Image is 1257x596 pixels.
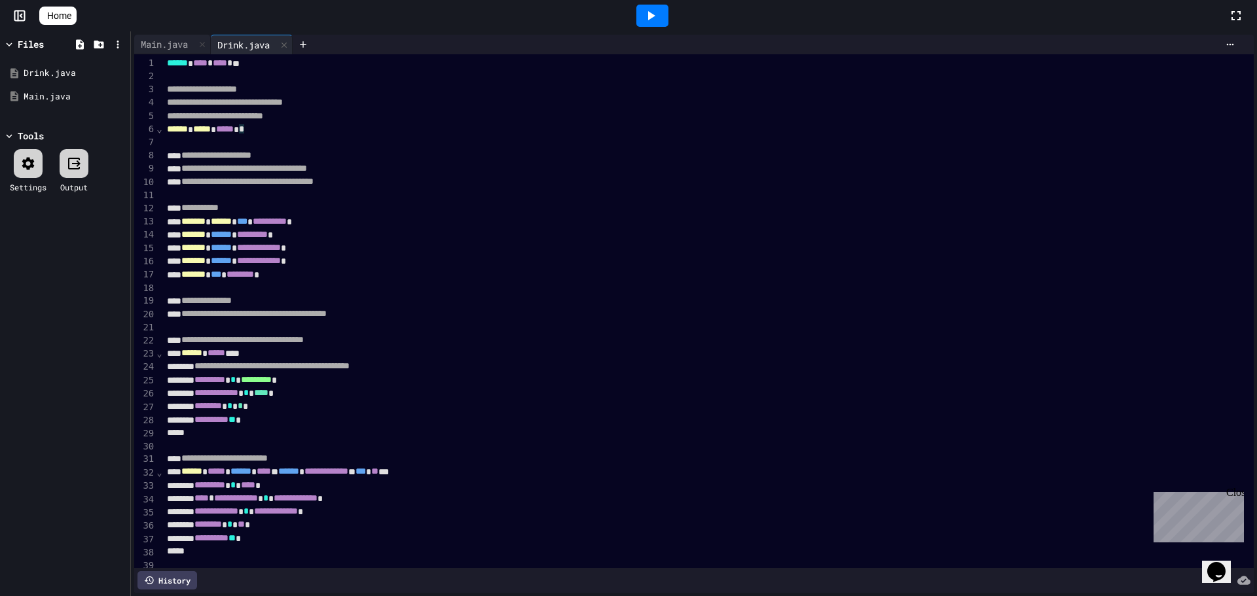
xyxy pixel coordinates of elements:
[134,347,156,360] div: 23
[134,414,156,427] div: 28
[134,321,156,334] div: 21
[60,181,88,193] div: Output
[134,149,156,162] div: 8
[134,70,156,83] div: 2
[134,83,156,96] div: 3
[134,294,156,307] div: 19
[134,493,156,506] div: 34
[134,546,156,559] div: 38
[134,466,156,480] div: 32
[134,57,156,70] div: 1
[134,387,156,400] div: 26
[156,348,162,359] span: Fold line
[134,215,156,228] div: 13
[134,360,156,374] div: 24
[10,181,46,193] div: Settings
[134,308,156,321] div: 20
[24,90,126,103] div: Main.java
[134,374,156,387] div: 25
[134,242,156,255] div: 15
[134,123,156,136] div: 6
[134,110,156,123] div: 5
[134,162,156,175] div: 9
[134,35,211,54] div: Main.java
[134,255,156,268] div: 16
[156,467,162,478] span: Fold line
[134,401,156,414] div: 27
[134,427,156,440] div: 29
[134,334,156,347] div: 22
[18,129,44,143] div: Tools
[134,533,156,546] div: 37
[134,37,194,51] div: Main.java
[134,202,156,215] div: 12
[134,506,156,519] div: 35
[1148,487,1244,542] iframe: chat widget
[134,440,156,453] div: 30
[134,519,156,533] div: 36
[134,480,156,493] div: 33
[134,559,156,572] div: 39
[134,228,156,241] div: 14
[47,9,71,22] span: Home
[211,35,293,54] div: Drink.java
[134,282,156,295] div: 18
[134,96,156,109] div: 4
[156,124,162,134] span: Fold line
[1202,544,1244,583] iframe: chat widget
[24,67,126,80] div: Drink.java
[134,176,156,189] div: 10
[137,571,197,589] div: History
[134,268,156,281] div: 17
[134,136,156,149] div: 7
[134,453,156,466] div: 31
[39,7,77,25] a: Home
[134,189,156,202] div: 11
[5,5,90,83] div: Chat with us now!Close
[211,38,276,52] div: Drink.java
[18,37,44,51] div: Files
